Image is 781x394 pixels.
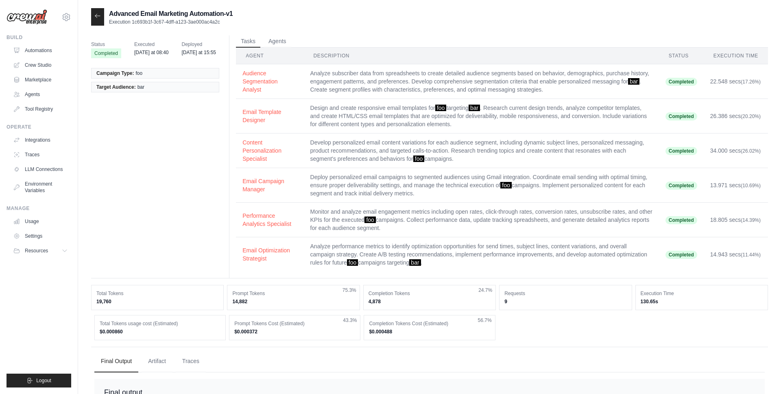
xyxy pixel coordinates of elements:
[641,290,763,297] dt: Execution Time
[234,328,355,335] dd: $0.000372
[741,114,761,119] span: (20.20%)
[665,112,697,120] span: Completed
[304,64,659,99] td: Analyze subscriber data from spreadsheets to create detailed audience segments based on behavior,...
[10,230,71,243] a: Settings
[142,350,172,372] button: Artifact
[304,99,659,134] td: Design and create responsive email templates for targeting . Research current design trends, anal...
[704,168,768,203] td: 13.971 secs
[134,50,169,55] time: September 17, 2025 at 08:40 BST
[369,298,491,305] dd: 4,878
[10,177,71,197] a: Environment Variables
[10,163,71,176] a: LLM Connections
[10,148,71,161] a: Traces
[10,244,71,257] button: Resources
[7,34,71,41] div: Build
[25,247,48,254] span: Resources
[409,259,421,266] span: bar
[10,215,71,228] a: Usage
[7,9,47,25] img: Logo
[665,78,697,86] span: Completed
[10,88,71,101] a: Agents
[10,44,71,57] a: Automations
[10,59,71,72] a: Crew Studio
[96,290,218,297] dt: Total Tokens
[641,298,763,305] dd: 130.65s
[304,48,659,64] th: Description
[242,246,297,263] button: Email Optimization Strategist
[109,19,233,25] p: Execution 1c693b1f-3c67-4dff-a123-3ae000ac4a2c
[504,290,626,297] dt: Requests
[100,320,220,327] dt: Total Tokens usage cost (Estimated)
[343,317,357,324] span: 43.3%
[96,298,218,305] dd: 19,760
[704,203,768,237] td: 18.805 secs
[704,99,768,134] td: 26.386 secs
[7,124,71,130] div: Operate
[478,317,492,324] span: 56.7%
[741,79,761,85] span: (17.26%)
[304,168,659,203] td: Deploy personalized email campaigns to segmented audiences using Gmail integration. Coordinate em...
[234,320,355,327] dt: Prompt Tokens Cost (Estimated)
[232,290,354,297] dt: Prompt Tokens
[94,350,138,372] button: Final Output
[665,251,697,259] span: Completed
[242,138,297,163] button: Content Personalization Specialist
[659,48,704,64] th: Status
[96,84,136,90] span: Target Audience:
[304,203,659,237] td: Monitor and analyze email engagement metrics including open rates, click-through rates, conversio...
[91,40,121,48] span: Status
[36,377,51,384] span: Logout
[135,70,142,77] span: foo
[504,298,626,305] dd: 9
[665,182,697,190] span: Completed
[665,147,697,155] span: Completed
[10,103,71,116] a: Tool Registry
[469,105,480,111] span: bar
[242,212,297,228] button: Performance Analytics Specialist
[182,40,216,48] span: Deployed
[435,105,446,111] span: foo
[134,40,169,48] span: Executed
[741,217,761,223] span: (14.39%)
[500,182,511,188] span: foo
[242,69,297,94] button: Audience Segmentation Analyst
[137,84,144,90] span: bar
[304,237,659,272] td: Analyze performance metrics to identify optimization opportunities for send times, subject lines,...
[413,155,424,162] span: foo
[242,177,297,193] button: Email Campaign Manager
[704,237,768,272] td: 14.943 secs
[264,35,291,48] button: Agents
[100,328,220,335] dd: $0.000860
[704,134,768,168] td: 34.000 secs
[741,252,761,258] span: (11.44%)
[242,108,297,124] button: Email Template Designer
[741,183,761,188] span: (10.69%)
[10,134,71,147] a: Integrations
[704,64,768,99] td: 22.548 secs
[109,9,233,19] h2: Advanced Email Marketing Automation-v1
[741,148,761,154] span: (26.02%)
[665,216,697,224] span: Completed
[704,48,768,64] th: Execution Time
[7,205,71,212] div: Manage
[10,73,71,86] a: Marketplace
[304,134,659,168] td: Develop personalized email content variations for each audience segment, including dynamic subjec...
[182,50,216,55] time: September 16, 2025 at 15:55 BST
[236,48,303,64] th: Agent
[236,35,260,48] button: Tasks
[347,259,358,266] span: foo
[369,290,491,297] dt: Completion Tokens
[96,70,134,77] span: Campaign Type:
[91,48,121,58] span: Completed
[176,350,206,372] button: Traces
[232,298,354,305] dd: 14,882
[7,374,71,387] button: Logout
[343,287,356,293] span: 75.3%
[628,78,639,85] span: bar
[369,320,490,327] dt: Completion Tokens Cost (Estimated)
[364,217,375,223] span: foo
[369,328,490,335] dd: $0.000488
[478,287,492,293] span: 24.7%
